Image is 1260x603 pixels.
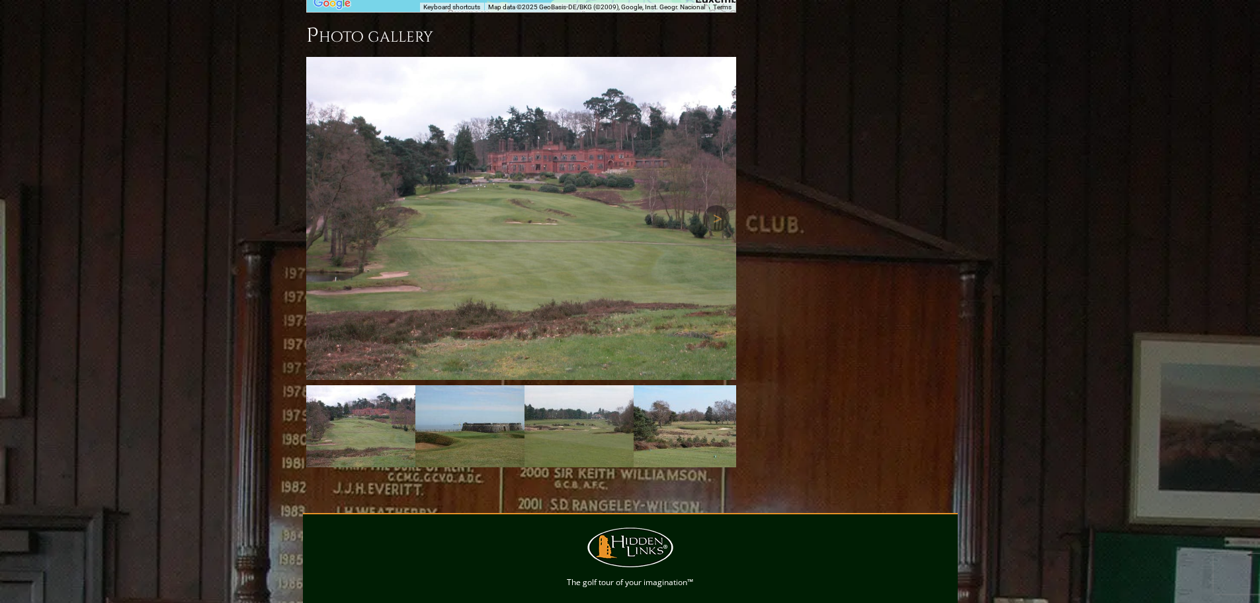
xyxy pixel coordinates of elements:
[306,23,736,49] h3: Photo Gallery
[703,205,730,232] a: Next
[423,3,480,12] button: Keyboard shortcuts
[306,575,954,590] p: The golf tour of your imagination™
[713,3,732,11] a: Terms
[488,3,705,11] span: Map data ©2025 GeoBasis-DE/BKG (©2009), Google, Inst. Geogr. Nacional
